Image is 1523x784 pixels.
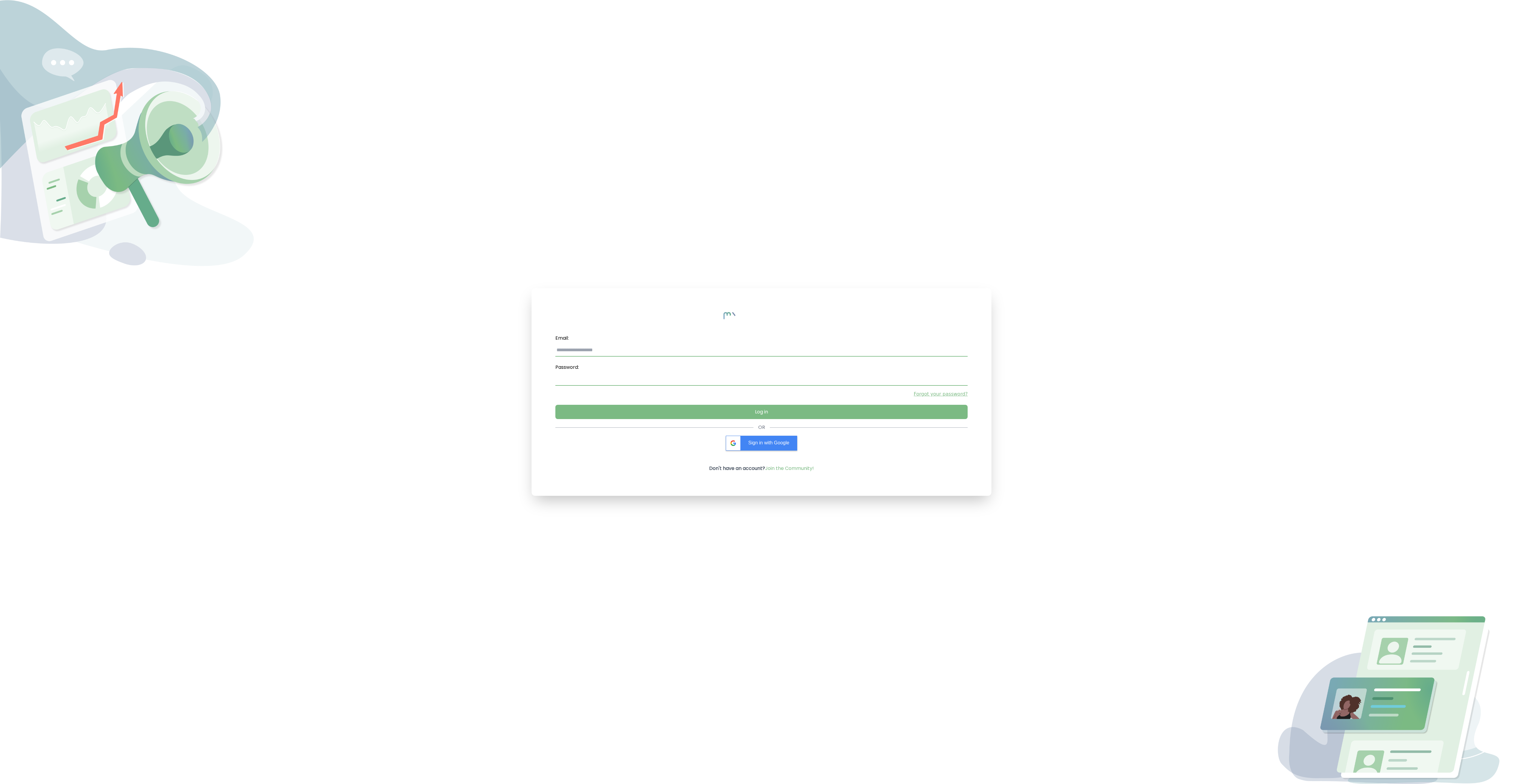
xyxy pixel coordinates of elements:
[555,391,968,398] a: Forgot your password?
[709,465,814,472] p: Don't have an account?
[765,465,814,472] a: Join the Community!
[555,332,968,344] label: Email:
[1269,616,1523,784] img: Login Image2
[758,424,765,431] div: OR
[723,312,800,323] img: My Influency
[555,405,968,419] button: Log in
[748,440,789,445] span: Sign in with Google
[726,436,797,451] div: Sign in with Google
[555,361,968,373] label: Password:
